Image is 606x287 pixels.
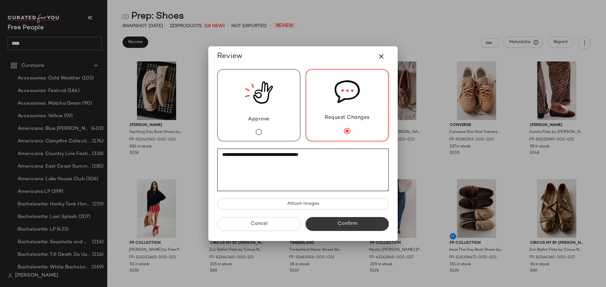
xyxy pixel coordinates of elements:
[217,51,242,61] span: Review
[337,221,357,227] span: Confirm
[306,217,389,231] button: Confirm
[325,114,370,122] span: Request Changes
[335,70,360,114] img: svg%3e
[245,70,273,116] img: review_new_snapshot.RGmwQ69l.svg
[248,116,270,123] span: Approve
[217,198,389,210] button: Attach images
[250,221,267,227] span: Cancel
[287,201,319,206] span: Attach images
[217,217,300,231] button: Cancel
